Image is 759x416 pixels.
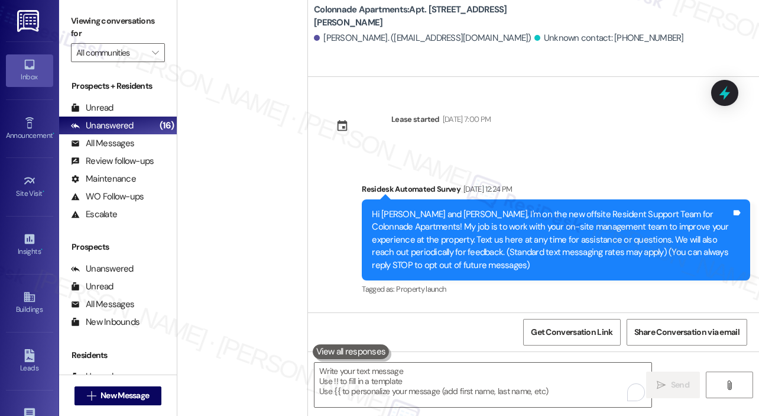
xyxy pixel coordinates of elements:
[71,12,165,43] label: Viewing conversations for
[6,54,53,86] a: Inbox
[440,113,491,125] div: [DATE] 7:00 PM
[71,173,136,185] div: Maintenance
[534,32,684,44] div: Unknown contact: [PHONE_NUMBER]
[100,389,149,402] span: New Message
[6,346,53,378] a: Leads
[396,284,446,294] span: Property launch
[460,183,512,195] div: [DATE] 12:24 PM
[391,113,440,125] div: Lease started
[71,102,113,114] div: Unread
[646,372,700,398] button: Send
[71,155,154,167] div: Review follow-ups
[71,280,113,293] div: Unread
[71,208,117,221] div: Escalate
[71,263,134,275] div: Unanswered
[59,80,177,92] div: Prospects + Residents
[71,137,134,150] div: All Messages
[76,43,146,62] input: All communities
[627,319,747,346] button: Share Conversation via email
[43,188,44,196] span: •
[74,386,162,405] button: New Message
[71,298,134,311] div: All Messages
[362,280,750,298] div: Tagged as:
[71,191,144,203] div: WO Follow-ups
[725,380,734,390] i: 
[523,319,620,346] button: Get Conversation Link
[157,117,177,135] div: (16)
[314,363,651,407] textarea: To enrich screen reader interactions, please activate Accessibility in Grammarly extension settings
[71,370,113,383] div: Unread
[314,32,531,44] div: [PERSON_NAME]. ([EMAIL_ADDRESS][DOMAIN_NAME])
[657,380,666,390] i: 
[87,391,96,401] i: 
[6,171,53,203] a: Site Visit •
[41,246,43,254] span: •
[152,48,158,57] i: 
[531,326,612,338] span: Get Conversation Link
[71,316,140,328] div: New Inbounds
[71,120,134,132] div: Unanswered
[314,4,550,29] b: Colonnade Apartments: Apt. [STREET_ADDRESS][PERSON_NAME]
[362,183,750,199] div: Residesk Automated Survey
[6,287,53,319] a: Buildings
[59,241,177,253] div: Prospects
[372,208,731,272] div: Hi [PERSON_NAME] and [PERSON_NAME], I'm on the new offsite Resident Support Team for Colonnade Ap...
[59,349,177,362] div: Residents
[17,10,41,32] img: ResiDesk Logo
[6,229,53,261] a: Insights •
[671,379,689,391] span: Send
[53,130,54,138] span: •
[634,326,739,338] span: Share Conversation via email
